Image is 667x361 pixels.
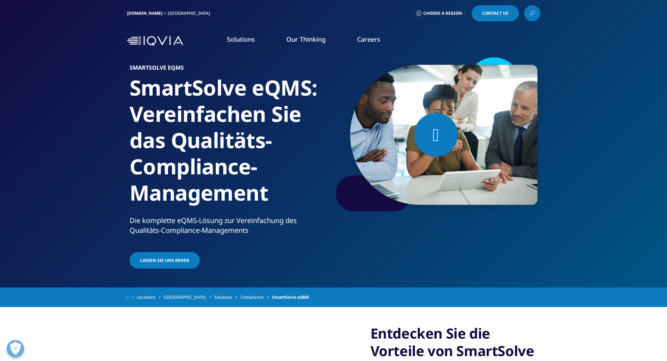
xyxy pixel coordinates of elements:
a: Compliance [241,291,272,304]
div: [GEOGRAPHIC_DATA] [168,11,213,16]
a: [GEOGRAPHIC_DATA] [164,291,214,304]
a: Solutions [214,291,241,304]
h6: SmartSolve eQMS [130,65,331,75]
nav: Primary [186,25,540,57]
a: Our Thinking [286,35,326,43]
a: [DOMAIN_NAME] [127,10,162,16]
span: Choose a Region [423,11,462,16]
span: SmartSolve eQMS [272,291,309,304]
h1: SmartSolve eQMS: Vereinfachen Sie das Qualitäts-Compliance- [130,75,331,216]
button: Präferenzen öffnen [7,340,24,357]
img: 080_meeting-around-tablet.jpg [350,65,537,205]
a: Contact Us [472,5,519,21]
a: Solutions [227,35,255,43]
div: Management [130,180,331,206]
a: Careers [357,35,380,43]
span: Contact Us [482,11,508,15]
span: Lassen Sie uns reden [140,257,189,263]
p: Die komplette eQMS-Lösung zur Vereinfachung des Qualitäts‑Compliance‑Managements [130,216,331,239]
a: Lassen Sie uns reden [130,252,200,269]
a: Locations [137,291,164,304]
